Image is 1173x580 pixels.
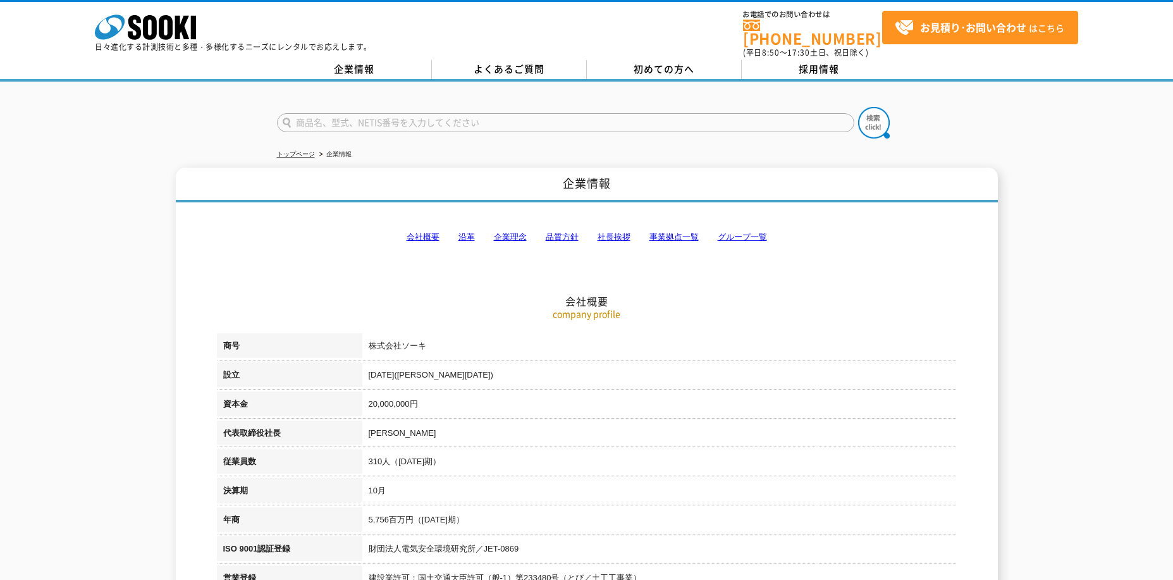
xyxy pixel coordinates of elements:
[743,11,882,18] span: お電話でのお問い合わせは
[362,333,957,362] td: 株式会社ソーキ
[587,60,742,79] a: 初めての方へ
[217,333,362,362] th: 商号
[920,20,1026,35] strong: お見積り･お問い合わせ
[217,536,362,565] th: ISO 9001認証登録
[634,62,694,76] span: 初めての方へ
[742,60,897,79] a: 採用情報
[95,43,372,51] p: 日々進化する計測技術と多種・多様化するニーズにレンタルでお応えします。
[458,232,475,242] a: 沿革
[743,47,868,58] span: (平日 ～ 土日、祝日除く)
[217,307,957,321] p: company profile
[762,47,780,58] span: 8:50
[362,421,957,450] td: [PERSON_NAME]
[217,362,362,392] th: 設立
[217,478,362,507] th: 決算期
[277,60,432,79] a: 企業情報
[649,232,699,242] a: 事業拠点一覧
[277,113,854,132] input: 商品名、型式、NETIS番号を入力してください
[362,449,957,478] td: 310人（[DATE]期）
[787,47,810,58] span: 17:30
[882,11,1078,44] a: お見積り･お問い合わせはこちら
[217,168,957,308] h2: 会社概要
[217,507,362,536] th: 年商
[217,449,362,478] th: 従業員数
[743,20,882,46] a: [PHONE_NUMBER]
[217,421,362,450] th: 代表取締役社長
[598,232,630,242] a: 社長挨拶
[217,392,362,421] th: 資本金
[432,60,587,79] a: よくあるご質問
[362,392,957,421] td: 20,000,000円
[362,507,957,536] td: 5,756百万円（[DATE]期）
[362,362,957,392] td: [DATE]([PERSON_NAME][DATE])
[407,232,439,242] a: 会社概要
[858,107,890,139] img: btn_search.png
[362,536,957,565] td: 財団法人電気安全環境研究所／JET-0869
[546,232,579,242] a: 品質方針
[895,18,1064,37] span: はこちら
[718,232,767,242] a: グループ一覧
[317,148,352,161] li: 企業情報
[277,151,315,157] a: トップページ
[362,478,957,507] td: 10月
[176,168,998,202] h1: 企業情報
[494,232,527,242] a: 企業理念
